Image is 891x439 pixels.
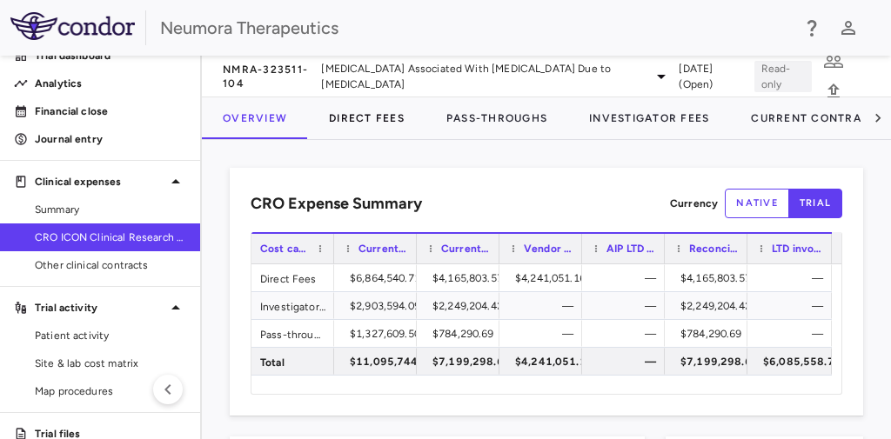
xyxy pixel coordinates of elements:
div: $4,165,803.57 [680,264,751,292]
div: — [598,264,656,292]
div: — [763,292,823,320]
span: AIP LTD expensed [606,243,656,255]
span: Map procedures [35,383,186,399]
div: $2,249,204.42 [680,292,751,320]
div: $2,903,594.09 [350,292,420,320]
span: [MEDICAL_DATA] Associated With [MEDICAL_DATA] Due to [MEDICAL_DATA] [321,61,644,92]
p: Analytics [35,76,186,91]
span: Cost category [260,243,310,255]
div: — [598,348,656,376]
div: Neumora Therapeutics [160,15,790,41]
button: Pass-Throughs [425,97,568,139]
div: — [763,264,823,292]
div: — [598,292,656,320]
div: $784,290.69 [680,320,742,348]
div: — [515,292,573,320]
button: native [725,189,789,218]
button: trial [788,189,842,218]
p: Read-only [754,61,812,92]
div: $11,095,744.30 [350,348,435,376]
div: $4,241,051.16 [515,264,586,292]
div: $784,290.69 [432,320,494,348]
button: Investigator Fees [568,97,730,139]
span: Other clinical contracts [35,257,186,273]
div: Investigator Fees [251,292,334,319]
div: — [598,320,656,348]
div: — [763,320,823,348]
div: Direct Fees [251,264,334,291]
p: Currency [670,196,718,211]
span: Current LTD expensed [441,243,491,255]
img: logo-full-SnFGN8VE.png [10,12,135,40]
span: LTD invoiced [772,243,823,255]
p: Trial dashboard [35,48,186,63]
span: Summary [35,202,186,217]
span: NMRA-323511-104 [223,63,314,90]
div: $1,327,609.50 [350,320,420,348]
div: $6,085,558.74 [763,348,841,376]
div: Total [251,348,334,375]
div: $2,249,204.42 [432,292,503,320]
span: Site & lab cost matrix [35,356,186,371]
div: $6,864,540.71 [350,264,420,292]
div: Pass-throughs [251,320,334,347]
span: Reconciled expense [689,243,739,255]
p: Trial activity [35,300,165,316]
span: [DATE] (Open) [679,61,740,92]
div: $4,241,051.16 [515,348,593,376]
button: Overview [202,97,308,139]
span: Vendor reported [524,243,573,255]
span: CRO ICON Clinical Research Limited [35,229,186,245]
div: — [515,320,573,348]
div: $4,165,803.57 [432,264,503,292]
h6: CRO Expense Summary [251,192,422,216]
span: Current contract value [358,243,408,255]
div: $7,199,298.68 [680,348,759,376]
span: Patient activity [35,328,186,343]
div: $7,199,298.68 [432,348,511,376]
p: Clinical expenses [35,174,165,190]
button: Direct Fees [308,97,425,139]
p: Journal entry [35,131,186,147]
p: Financial close [35,103,186,119]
